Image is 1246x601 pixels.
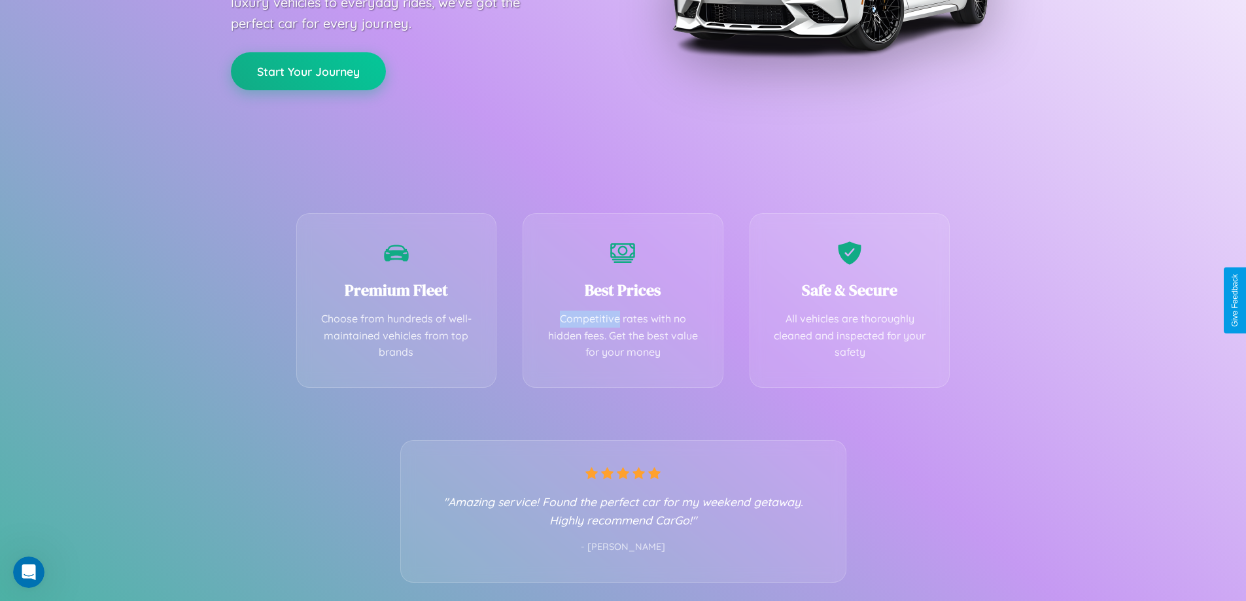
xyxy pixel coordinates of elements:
h3: Premium Fleet [317,279,477,301]
p: Competitive rates with no hidden fees. Get the best value for your money [543,311,703,361]
h3: Safe & Secure [770,279,930,301]
p: Choose from hundreds of well-maintained vehicles from top brands [317,311,477,361]
p: "Amazing service! Found the perfect car for my weekend getaway. Highly recommend CarGo!" [427,492,820,529]
h3: Best Prices [543,279,703,301]
button: Start Your Journey [231,52,386,90]
div: Give Feedback [1230,274,1239,327]
p: - [PERSON_NAME] [427,539,820,556]
iframe: Intercom live chat [13,557,44,588]
p: All vehicles are thoroughly cleaned and inspected for your safety [770,311,930,361]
